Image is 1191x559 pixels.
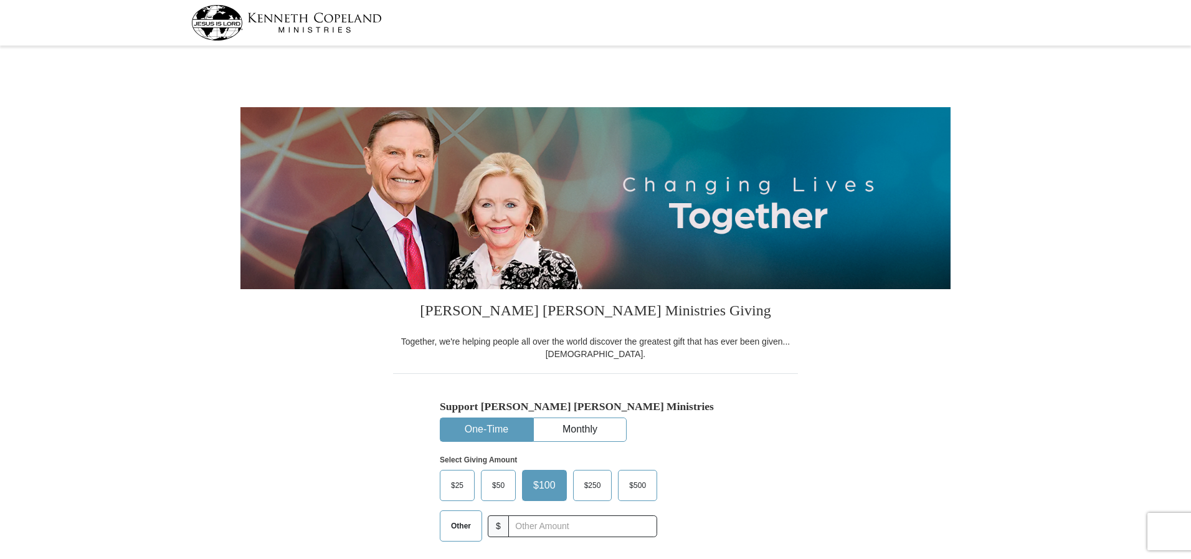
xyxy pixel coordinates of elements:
[393,335,798,360] div: Together, we're helping people all over the world discover the greatest gift that has ever been g...
[578,476,607,495] span: $250
[191,5,382,41] img: kcm-header-logo.svg
[440,400,751,413] h5: Support [PERSON_NAME] [PERSON_NAME] Ministries
[393,289,798,335] h3: [PERSON_NAME] [PERSON_NAME] Ministries Giving
[445,476,470,495] span: $25
[527,476,562,495] span: $100
[440,456,517,464] strong: Select Giving Amount
[623,476,652,495] span: $500
[486,476,511,495] span: $50
[440,418,533,441] button: One-Time
[508,515,657,537] input: Other Amount
[488,515,509,537] span: $
[445,517,477,535] span: Other
[534,418,626,441] button: Monthly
